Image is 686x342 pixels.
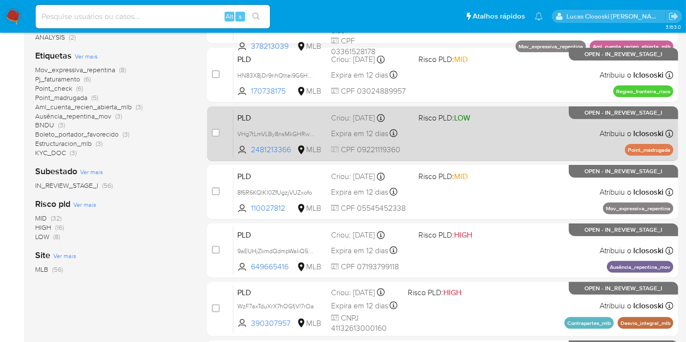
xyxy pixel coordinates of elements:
span: Atalhos rápidos [473,11,525,21]
span: Alt [226,12,233,21]
a: Sair [668,11,679,21]
span: 3.163.0 [665,23,681,31]
button: search-icon [246,10,266,23]
a: Notificações [535,12,543,20]
p: lucas.clososki@mercadolivre.com [567,12,665,21]
span: s [239,12,242,21]
input: Pesquise usuários ou casos... [36,10,270,23]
